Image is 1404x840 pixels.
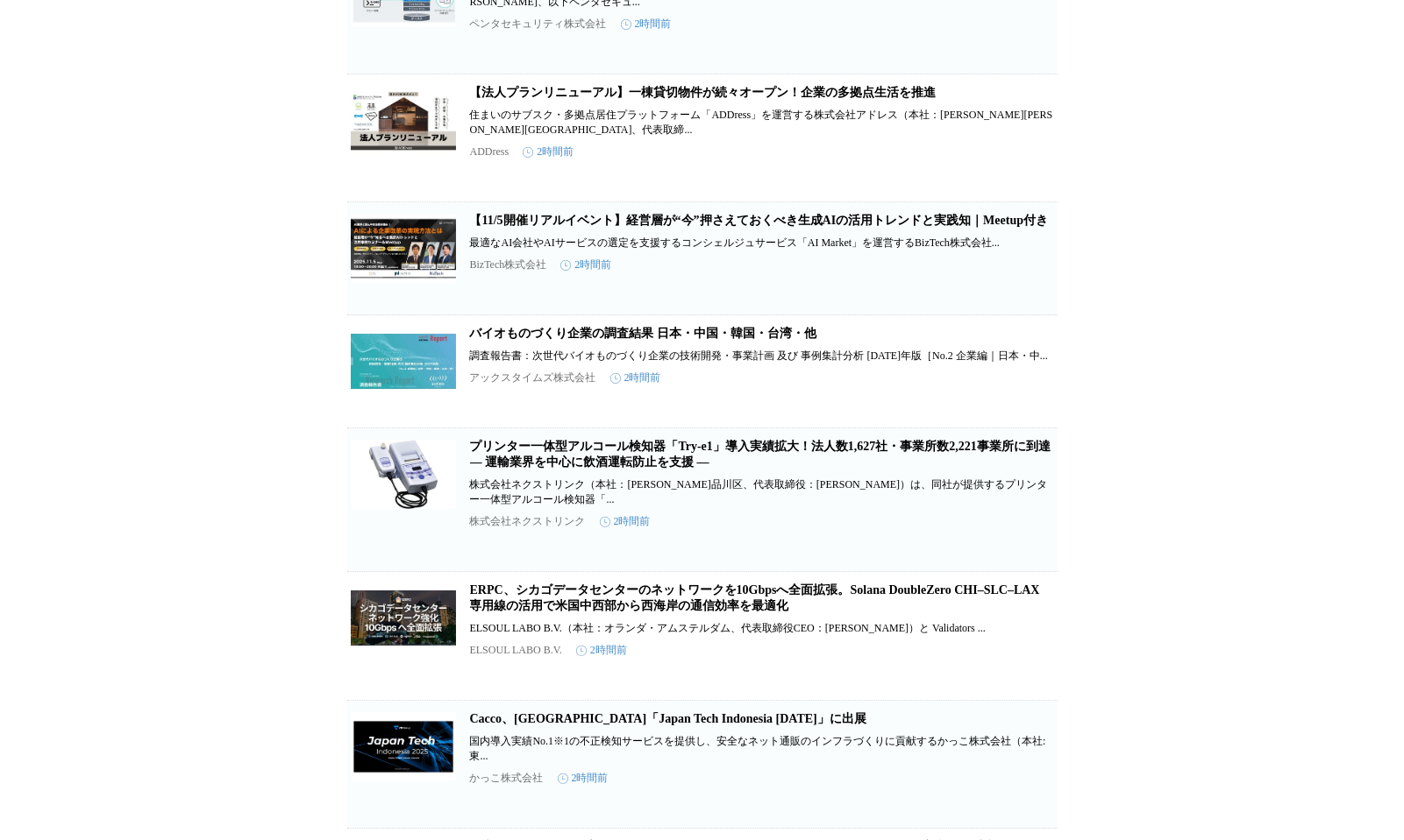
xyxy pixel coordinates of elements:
time: 2時間前 [558,771,609,786]
time: 2時間前 [523,145,574,159]
img: バイオものづくり企業の調査結果 日本・中国・韓国・台湾・他 [351,326,456,396]
a: 【11/5開催リアルイベント】経営層が“今”押さえておくべき生成AIの活用トレンドと実践知｜Meetup付き [470,214,1049,227]
img: Cacco、インドネシア「Japan Tech Indonesia 2025」に出展 [351,711,456,781]
p: 住まいのサブスク・多拠点居住プラットフォーム「ADDress」を運営する株式会社アドレス（本社：[PERSON_NAME][PERSON_NAME][GEOGRAPHIC_DATA]、代表取締... [470,108,1054,138]
p: BizTech株式会社 [470,258,547,272]
p: かっこ株式会社 [470,771,544,786]
img: ERPC、シカゴデータセンターのネットワークを10Gbpsへ全面拡張。Solana DoubleZero CHI–SLC–LAX 専用線の活用で米国中西部から西海岸の通信効率を最適化 [351,582,456,653]
p: ADDress [470,145,510,159]
p: 調査報告書：次世代バイオものづくり企業の技術開発・事業計画 及び 事例集計分析 [DATE]年版［No.2 企業編｜日本・中... [470,349,1054,364]
a: 【法人プランリニューアル】一棟貸切物件が続々オープン！企業の多拠点生活を推進 [470,86,937,99]
p: 株式会社ネクストリンク [470,514,586,529]
time: 2時間前 [560,258,611,272]
p: 最適なAI会社やAIサービスの選定を支援するコンシェルジュサービス「AI Market」を運営するBizTech株式会社... [470,236,1054,251]
p: ペンタセキュリティ株式会社 [470,17,607,32]
p: 株式会社ネクストリンク（本社：[PERSON_NAME]品川区、代表取締役：[PERSON_NAME]）は、同社が提供するプリンター一体型アルコール検知器「... [470,477,1054,507]
p: アックスタイムズ株式会社 [470,371,596,385]
time: 2時間前 [600,514,651,529]
time: 2時間前 [610,371,661,385]
time: 2時間前 [576,643,627,658]
p: ELSOUL LABO B.V.（本社：オランダ・アムステルダム、代表取締役CEO：[PERSON_NAME]）と Validators ... [470,621,1054,636]
a: バイオものづくり企業の調査結果 日本・中国・韓国・台湾・他 [470,327,817,340]
img: 【法人プランリニューアル】一棟貸切物件が続々オープン！企業の多拠点生活を推進 [351,85,456,155]
p: 国内導入実績No.1※1の不正検知サービスを提供し、安全なネット通販のインフラづくりに貢献するかっこ株式会社（本社:東... [470,734,1054,764]
img: プリンター一体型アルコール検知器「Try-e1」導入実績拡大！法人数1,627社・事業所数2,221事業所に到達 ― 運輸業界を中心に飲酒運転防止を支援 ― [351,439,456,509]
a: プリンター一体型アルコール検知器「Try-e1」導入実績拡大！法人数1,627社・事業所数2,221事業所に到達 ― 運輸業界を中心に飲酒運転防止を支援 ― [470,440,1051,469]
a: ERPC、シカゴデータセンターのネットワークを10Gbpsへ全面拡張。Solana DoubleZero CHI–SLC–LAX 専用線の活用で米国中西部から西海岸の通信効率を最適化 [470,583,1040,612]
time: 2時間前 [621,17,672,32]
a: Cacco、[GEOGRAPHIC_DATA]「Japan Tech Indonesia [DATE]」に出展 [470,712,866,725]
img: 【11/5開催リアルイベント】経営層が“今”押さえておくべき生成AIの活用トレンドと実践知｜Meetup付き [351,213,456,283]
p: ELSOUL LABO B.V. [470,644,562,657]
